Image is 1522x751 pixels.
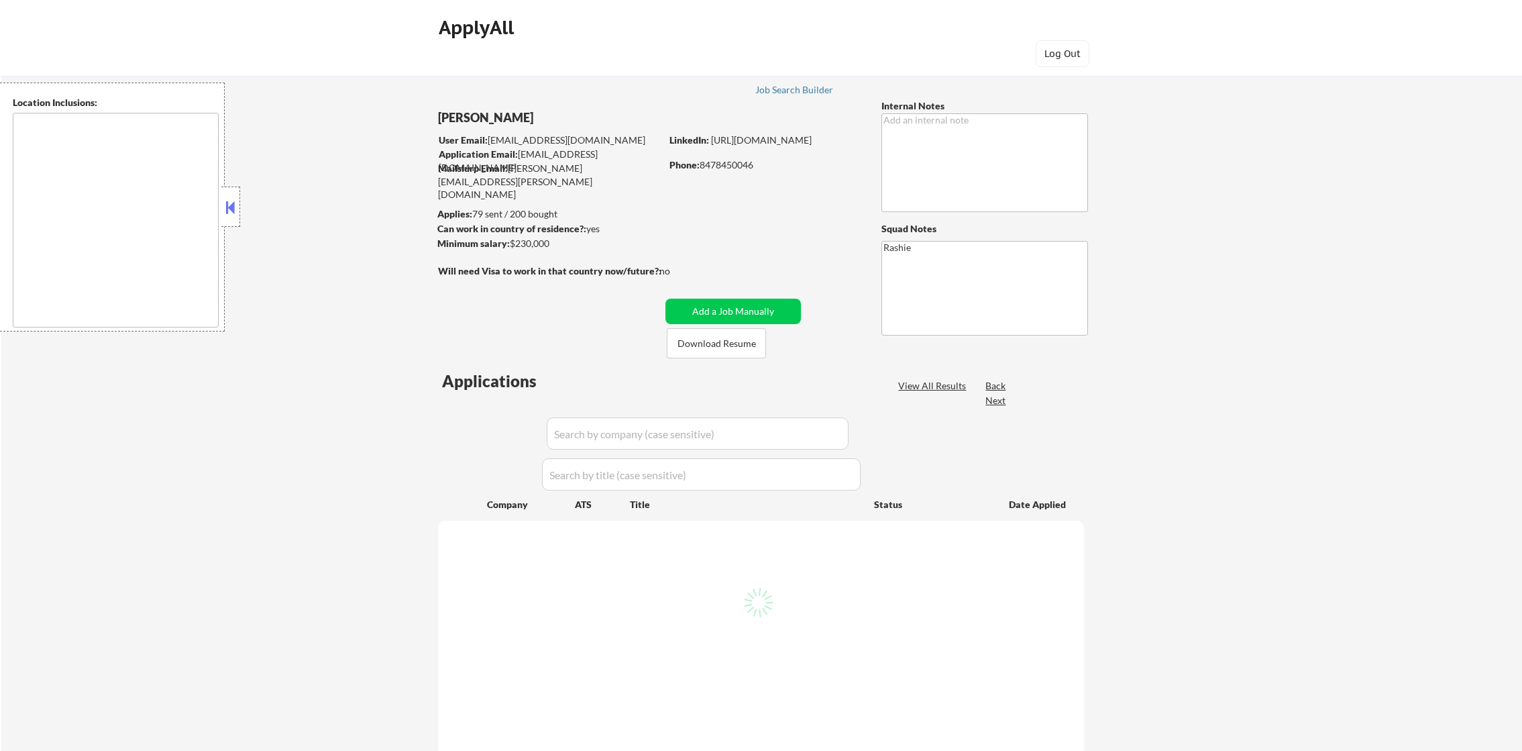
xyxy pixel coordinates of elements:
strong: Application Email: [439,148,518,160]
strong: Mailslurp Email: [438,162,508,174]
div: Next [985,394,1007,407]
strong: Minimum salary: [437,238,510,249]
button: Download Resume [667,328,766,358]
div: Back [985,379,1007,393]
div: 8478450046 [669,158,859,172]
div: [EMAIL_ADDRESS][DOMAIN_NAME] [439,134,661,147]
strong: Applies: [437,208,472,219]
div: Status [874,492,989,516]
div: Internal Notes [881,99,1088,113]
strong: LinkedIn: [669,134,709,146]
strong: Phone: [669,159,700,170]
input: Search by title (case sensitive) [542,458,861,491]
div: 79 sent / 200 bought [437,207,661,221]
div: View All Results [898,379,970,393]
div: [PERSON_NAME][EMAIL_ADDRESS][PERSON_NAME][DOMAIN_NAME] [438,162,661,201]
button: Log Out [1036,40,1089,67]
div: ApplyAll [439,16,518,39]
div: [PERSON_NAME] [438,109,714,126]
div: yes [437,222,657,236]
div: no [659,264,698,278]
div: Applications [442,373,575,389]
div: Squad Notes [881,222,1088,236]
div: Company [487,498,575,511]
div: [EMAIL_ADDRESS][DOMAIN_NAME] [439,148,661,174]
div: Date Applied [1009,498,1068,511]
a: [URL][DOMAIN_NAME] [711,134,812,146]
div: ATS [575,498,630,511]
strong: Can work in country of residence?: [437,223,586,234]
div: $230,000 [437,237,661,250]
div: Location Inclusions: [13,96,219,109]
button: Add a Job Manually [665,299,801,324]
strong: Will need Visa to work in that country now/future?: [438,265,661,277]
div: Job Search Builder [755,85,834,95]
strong: User Email: [439,134,488,146]
div: Title [630,498,861,511]
input: Search by company (case sensitive) [547,417,849,450]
